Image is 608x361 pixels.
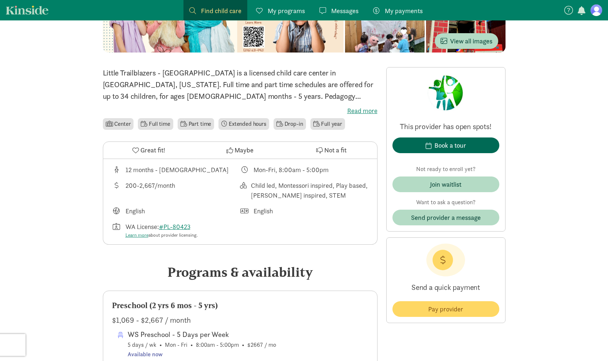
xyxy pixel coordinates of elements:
[112,314,368,326] div: $1,069 - $2,667 / month
[240,180,368,200] div: This provider's education philosophy
[159,222,190,231] a: #PL-80423
[6,5,49,15] a: Kinside
[392,165,499,174] p: Not ready to enroll yet?
[103,142,194,159] button: Great fit!
[310,118,345,130] li: Full year
[194,142,286,159] button: Maybe
[251,180,368,200] div: Child led, Montessori inspired, Play based, [PERSON_NAME] inspired, STEM
[392,198,499,207] p: Want to ask a question?
[112,180,240,200] div: Average tuition for this program
[112,222,240,239] div: License number
[253,206,273,216] div: English
[125,222,198,239] div: WA License:
[428,304,463,314] span: Pay provider
[128,350,276,359] div: Available now
[385,6,423,16] span: My payments
[411,213,481,222] span: Send provider a message
[178,118,214,130] li: Part time
[426,73,466,113] img: Provider logo
[112,300,368,311] div: Preschool (2 yrs 6 mos - 5 yrs)
[274,118,306,130] li: Drop-in
[392,176,499,192] button: Join waitlist
[138,118,173,130] li: Full time
[392,276,499,298] p: Send a quick payment
[286,142,377,159] button: Not a fit
[112,165,240,175] div: Age range for children that this provider cares for
[112,206,240,216] div: Languages taught
[103,67,377,102] p: Little Trailblazers - [GEOGRAPHIC_DATA] is a licensed child care center in [GEOGRAPHIC_DATA], [US...
[435,33,498,49] button: View all images
[125,232,148,238] a: Learn more
[128,329,276,340] div: WS Preschool - 5 Days per Week
[125,232,198,239] div: about provider licensing.
[218,118,269,130] li: Extended hours
[125,165,229,175] div: 12 months - [DEMOGRAPHIC_DATA]
[324,145,346,155] span: Not a fit
[103,106,377,115] label: Read more
[434,140,466,150] div: Book a tour
[201,6,241,16] span: Find child care
[253,165,329,175] div: Mon-Fri, 8:00am - 5:00pm
[103,118,134,130] li: Center
[268,6,305,16] span: My programs
[392,121,499,132] p: This provider has open spots!
[430,179,461,189] div: Join waitlist
[128,329,276,359] span: 5 days / wk • Mon - Fri • 8:00am - 5:00pm • $2667 / mo
[441,36,492,46] span: View all images
[240,165,368,175] div: Class schedule
[125,206,145,216] div: English
[240,206,368,216] div: Languages spoken
[392,137,499,153] button: Book a tour
[331,6,359,16] span: Messages
[235,145,253,155] span: Maybe
[103,262,377,282] div: Programs & availability
[392,210,499,225] button: Send provider a message
[125,180,175,200] div: 200-2,667/month
[140,145,165,155] span: Great fit!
